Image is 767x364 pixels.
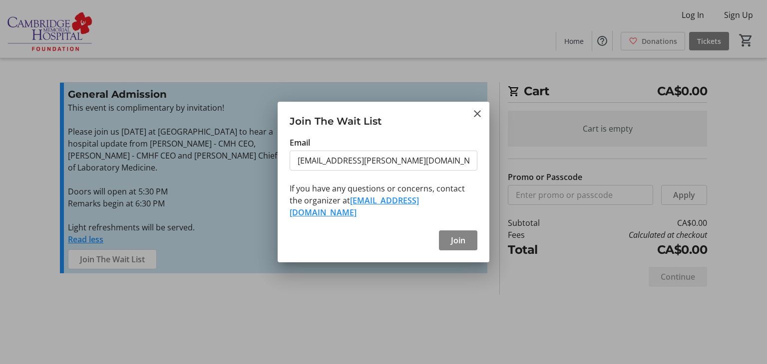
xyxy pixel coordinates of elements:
button: Close [471,108,483,120]
p: If you have any questions or concerns, contact the organizer at [290,182,477,218]
span: Join [451,234,465,246]
label: Email [290,137,310,149]
a: Contact the organizer [290,195,419,218]
button: Join [439,230,477,250]
h3: Join The Wait List [278,102,489,136]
